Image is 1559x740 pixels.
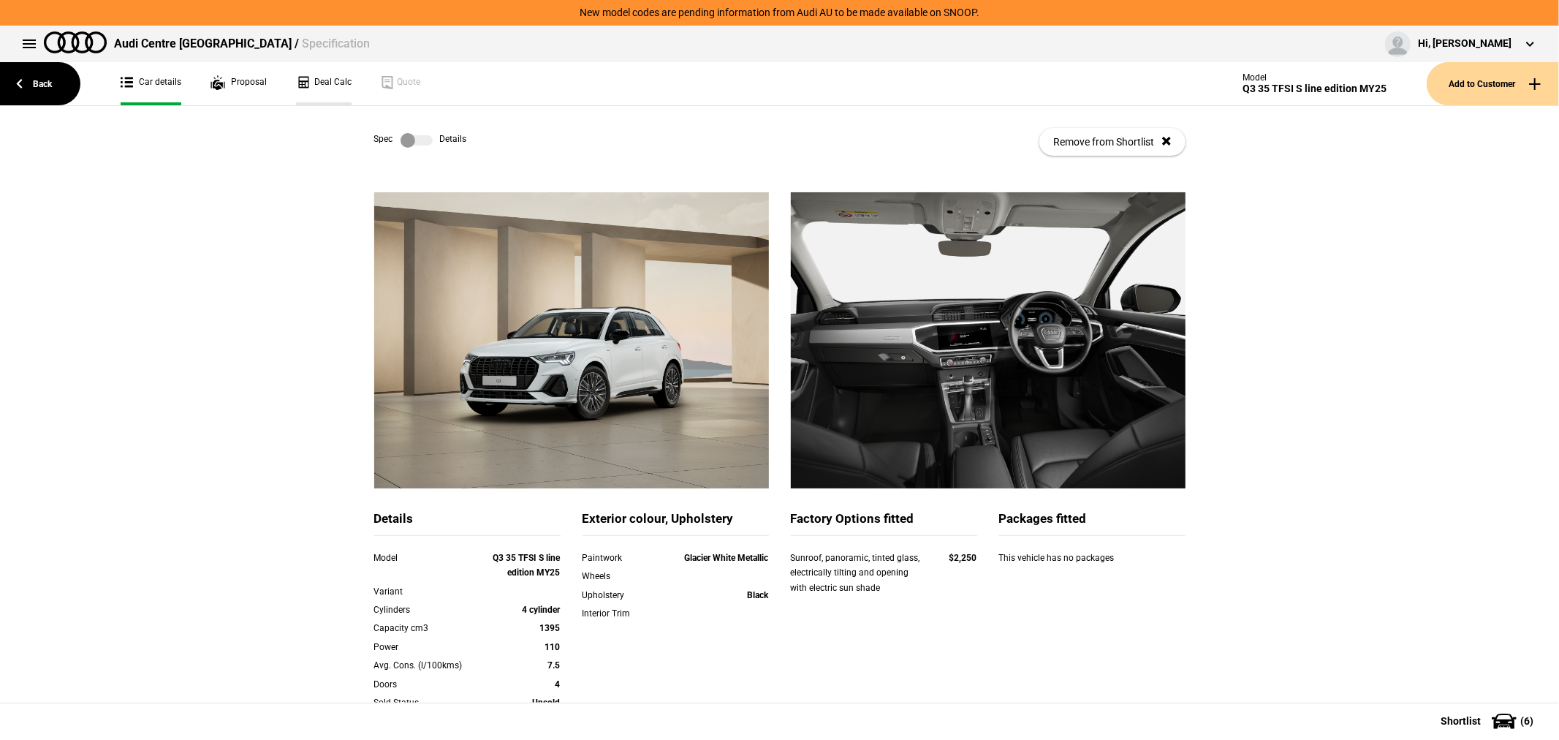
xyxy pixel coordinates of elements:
strong: 7.5 [548,660,561,671]
div: Packages fitted [999,510,1186,536]
strong: 4 [555,679,561,690]
div: Exterior colour, Upholstery [583,510,769,536]
div: Paintwork [583,551,657,565]
div: Doors [374,677,486,692]
button: Add to Customer [1427,62,1559,105]
span: Shortlist [1441,716,1481,726]
strong: 110 [545,642,561,652]
div: Cylinders [374,603,486,617]
div: Variant [374,584,486,599]
button: Shortlist(6) [1419,703,1559,739]
div: Model [374,551,486,565]
div: Hi, [PERSON_NAME] [1418,37,1511,51]
strong: $2,250 [949,553,977,563]
strong: 4 cylinder [523,605,561,615]
div: Wheels [583,569,657,584]
strong: Glacier White Metallic [685,553,769,563]
strong: Black [748,590,769,600]
div: Factory Options fitted [791,510,977,536]
strong: Unsold [533,698,561,708]
a: Car details [121,62,181,105]
div: Q3 35 TFSI S line edition MY25 [1243,83,1387,95]
span: Specification [302,37,370,50]
span: ( 6 ) [1520,716,1533,726]
div: Spec Details [374,133,467,148]
a: Proposal [210,62,267,105]
a: Deal Calc [296,62,352,105]
strong: Q3 35 TFSI S line edition MY25 [493,553,561,578]
div: Capacity cm3 [374,621,486,635]
img: audi.png [44,31,107,53]
button: Remove from Shortlist [1039,128,1186,156]
div: Upholstery [583,588,657,603]
div: Sunroof, panoramic, tinted glass, electrically tilting and opening with electric sun shade [791,551,922,595]
div: Audi Centre [GEOGRAPHIC_DATA] / [114,36,370,52]
strong: 1395 [540,623,561,633]
div: Details [374,510,561,536]
div: Sold Status [374,695,486,710]
div: Model [1243,72,1387,83]
div: Avg. Cons. (l/100kms) [374,658,486,673]
div: Interior Trim [583,606,657,621]
div: Power [374,640,486,654]
div: This vehicle has no packages [999,551,1186,580]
